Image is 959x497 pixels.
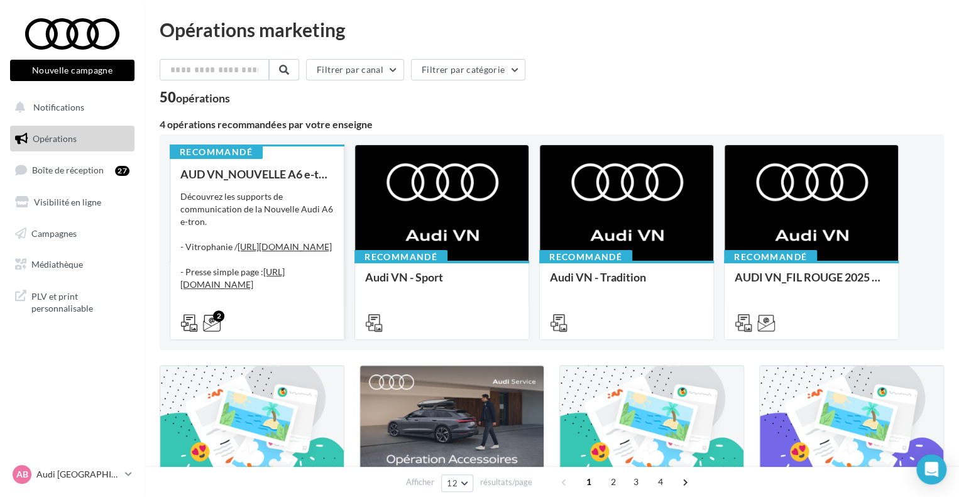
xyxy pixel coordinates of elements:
span: Boîte de réception [32,165,104,175]
span: 12 [447,478,458,488]
span: 1 [579,472,599,492]
div: Opérations marketing [160,20,944,39]
div: 4 opérations recommandées par votre enseigne [160,119,944,129]
button: Notifications [8,94,132,121]
span: 2 [603,472,623,492]
div: Recommandé [354,250,447,264]
div: AUDI VN_FIL ROUGE 2025 - A1, Q2, Q3, Q5 et Q4 e-tron [735,271,888,296]
span: Médiathèque [31,259,83,270]
div: Recommandé [170,145,263,159]
a: PLV et print personnalisable [8,283,137,320]
div: 50 [160,90,230,104]
div: 27 [115,166,129,176]
div: Audi VN - Tradition [550,271,703,296]
div: AUD VN_NOUVELLE A6 e-tron [180,168,334,180]
span: Campagnes [31,227,77,238]
span: résultats/page [480,476,532,488]
button: 12 [441,474,473,492]
div: Audi VN - Sport [365,271,518,296]
button: Filtrer par canal [306,59,404,80]
button: Filtrer par catégorie [411,59,525,80]
button: Nouvelle campagne [10,60,134,81]
div: Recommandé [539,250,632,264]
p: Audi [GEOGRAPHIC_DATA] [36,468,120,481]
span: 3 [626,472,646,492]
a: [URL][DOMAIN_NAME] [238,241,332,252]
span: Visibilité en ligne [34,197,101,207]
div: Recommandé [724,250,817,264]
div: Découvrez les supports de communication de la Nouvelle Audi A6 e-tron. - Vitrophanie / - Presse s... [180,190,334,316]
a: Médiathèque [8,251,137,278]
span: PLV et print personnalisable [31,288,129,315]
a: AB Audi [GEOGRAPHIC_DATA] [10,462,134,486]
span: Afficher [406,476,434,488]
span: Notifications [33,102,84,112]
span: 4 [650,472,671,492]
a: Visibilité en ligne [8,189,137,216]
div: opérations [176,92,230,104]
a: Campagnes [8,221,137,247]
span: Opérations [33,133,77,144]
a: Opérations [8,126,137,152]
span: AB [16,468,28,481]
div: Open Intercom Messenger [916,454,946,484]
a: Boîte de réception27 [8,156,137,183]
div: 2 [213,310,224,322]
